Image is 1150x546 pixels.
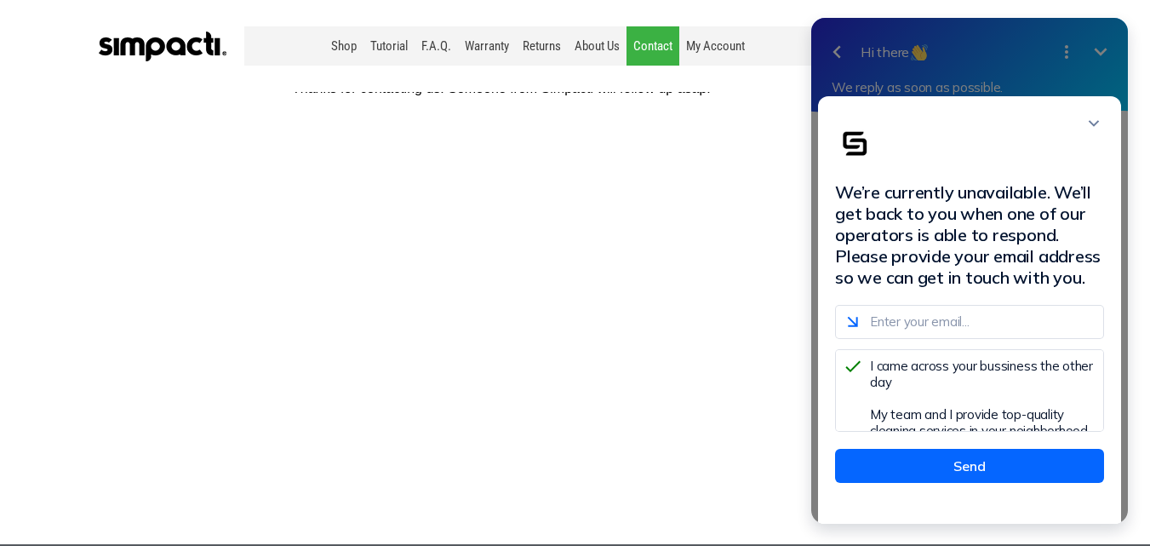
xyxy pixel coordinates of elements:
[46,181,312,288] span: We’re currently unavailable. We’ll get back to you when one of our operators is able to respond. ...
[46,349,315,432] textarea: I came across your bussiness the other day My team and I provide top-quality cleaning services in...
[324,26,363,66] a: Shop
[46,305,315,339] input: Enter your email...
[679,26,752,66] a: My Account
[626,26,679,66] a: Contact
[292,81,856,450] iframe: Form 0
[295,113,315,134] button: Close modal
[516,26,568,66] a: Returns
[568,26,626,66] a: About Us
[46,449,315,483] button: Send
[458,26,516,66] a: Warranty
[415,26,458,66] a: F.A.Q.
[363,26,415,66] a: Tutorial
